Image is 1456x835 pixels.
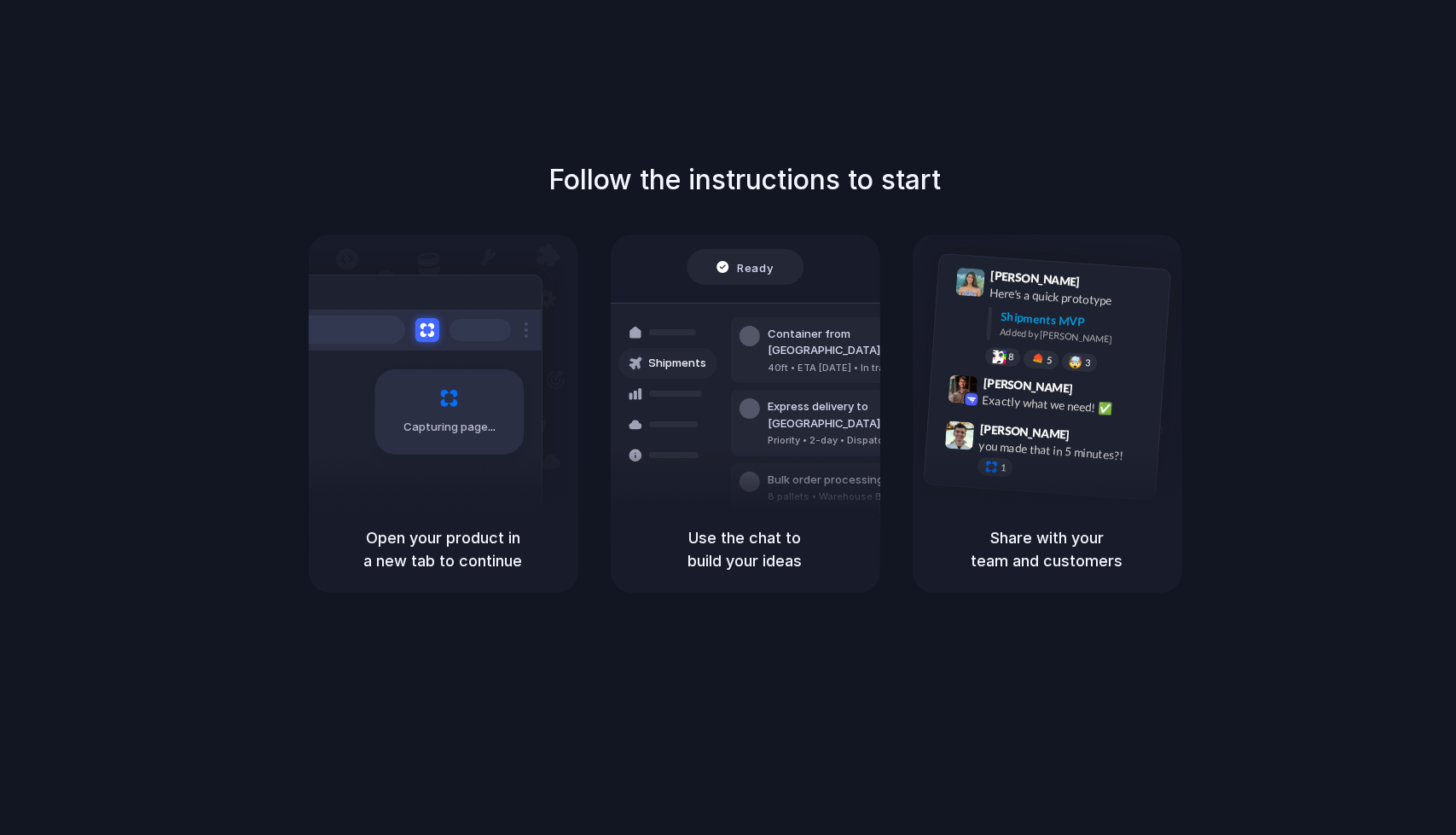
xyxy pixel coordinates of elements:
div: Shipments MVP [1001,307,1158,335]
span: 5 [1046,355,1052,364]
div: Exactly what we need! ✅ [982,391,1152,420]
div: Container from [GEOGRAPHIC_DATA] [769,326,953,359]
div: Bulk order processing [769,472,927,489]
span: 9:41 AM [1085,274,1120,294]
div: you made that in 5 minutes?! [978,437,1149,466]
span: 9:47 AM [1075,427,1110,448]
div: 🤯 [1068,356,1082,368]
h5: Use the chat to build your ideas [631,526,860,572]
div: Priority • 2-day • Dispatched [769,433,953,448]
span: 3 [1084,357,1090,367]
span: 8 [1007,352,1013,362]
h1: Follow the instructions to start [549,159,942,200]
span: [PERSON_NAME] [990,266,1081,291]
h5: Open your product in a new tab to continue [329,526,558,572]
div: 8 pallets • Warehouse B • Packed [769,490,927,504]
div: Here's a quick prototype [989,283,1159,312]
span: Capturing page [403,419,498,436]
div: Express delivery to [GEOGRAPHIC_DATA] [769,398,953,432]
span: 9:42 AM [1077,381,1112,402]
span: Ready [737,258,773,275]
span: 1 [1000,462,1006,472]
span: [PERSON_NAME] [979,419,1070,444]
span: [PERSON_NAME] [983,373,1073,397]
div: 40ft • ETA [DATE] • In transit [769,361,953,375]
span: Shipments [649,355,707,372]
div: Added by [PERSON_NAME] [1000,324,1157,349]
h5: Share with your team and customers [933,526,1162,572]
